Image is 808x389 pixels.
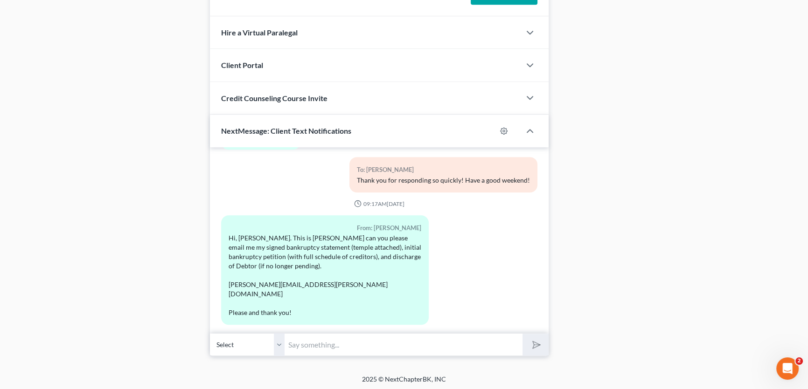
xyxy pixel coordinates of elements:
div: From: [PERSON_NAME] [229,223,421,233]
div: 09:17AM[DATE] [221,200,537,208]
div: Hi, [PERSON_NAME]. This is [PERSON_NAME] can you please email me my signed bankruptcy statement (... [229,233,421,317]
input: Say something... [285,333,522,356]
span: Credit Counseling Course Invite [221,94,327,102]
span: Hire a Virtual Paralegal [221,28,298,37]
span: Client Portal [221,61,263,69]
div: Thank you for responding so quickly! Have a good weekend! [357,176,530,185]
iframe: Intercom live chat [776,357,799,380]
div: To: [PERSON_NAME] [357,164,530,175]
span: 2 [795,357,803,365]
span: NextMessage: Client Text Notifications [221,126,351,135]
